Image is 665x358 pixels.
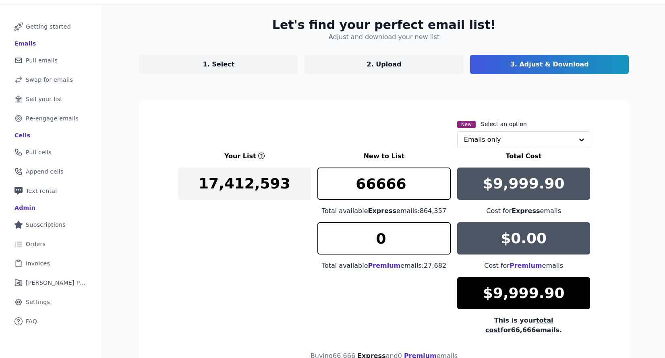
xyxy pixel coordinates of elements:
span: Settings [26,298,50,306]
a: [PERSON_NAME] Performance [6,274,96,292]
p: 17,412,593 [199,176,290,192]
span: Express [368,207,397,215]
span: Append cells [26,168,64,176]
a: 2. Upload [305,55,464,74]
a: Getting started [6,18,96,35]
span: Premium [510,262,542,269]
p: $9,999.90 [483,176,565,192]
p: $0.00 [501,230,547,246]
h3: New to List [317,151,451,161]
a: Swap for emails [6,71,96,89]
a: 1. Select [139,55,298,74]
div: Cells [15,131,30,139]
span: Pull emails [26,56,58,64]
a: Settings [6,293,96,311]
p: 3. Adjust & Download [510,60,589,69]
span: Orders [26,240,46,248]
div: Admin [15,204,35,212]
p: 2. Upload [367,60,402,69]
span: Subscriptions [26,221,66,229]
span: [PERSON_NAME] Performance [26,279,87,287]
span: Pull cells [26,148,52,156]
h3: Total Cost [457,151,590,161]
a: Re-engage emails [6,110,96,127]
a: 3. Adjust & Download [470,55,629,74]
a: Pull emails [6,52,96,69]
div: Cost for emails [457,206,590,216]
h4: Adjust and download your new list [329,32,439,42]
span: FAQ [26,317,37,325]
a: FAQ [6,312,96,330]
span: Sell your list [26,95,62,103]
div: Emails [15,39,36,48]
a: Text rental [6,182,96,200]
h2: Let's find your perfect email list! [272,18,496,32]
span: Re-engage emails [26,114,79,122]
span: Text rental [26,187,57,195]
label: Select an option [481,120,527,128]
a: Orders [6,235,96,253]
p: $9,999.90 [483,285,565,301]
a: Append cells [6,163,96,180]
a: Subscriptions [6,216,96,234]
h3: Your List [224,151,256,161]
a: Sell your list [6,90,96,108]
span: Getting started [26,23,71,31]
div: Cost for emails [457,261,590,271]
div: This is your for 66,666 emails. [457,316,590,335]
p: 1. Select [203,60,235,69]
a: Invoices [6,255,96,272]
span: New [457,121,476,128]
span: Invoices [26,259,50,267]
span: Premium [368,262,401,269]
a: Pull cells [6,143,96,161]
div: Total available emails: 864,357 [317,206,451,216]
div: Total available emails: 27,682 [317,261,451,271]
span: Express [512,207,540,215]
span: Swap for emails [26,76,73,84]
